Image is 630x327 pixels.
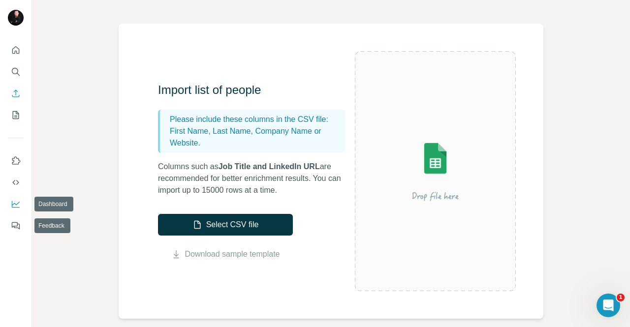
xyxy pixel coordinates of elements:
button: My lists [8,106,24,124]
button: Search [8,63,24,81]
button: Use Surfe API [8,174,24,191]
button: Feedback [8,217,24,235]
h3: Import list of people [158,82,355,98]
button: Dashboard [8,195,24,213]
p: Please include these columns in the CSV file: [170,114,341,125]
button: Enrich CSV [8,85,24,102]
a: Download sample template [185,248,280,260]
iframe: Intercom live chat [597,294,620,317]
button: Download sample template [158,248,293,260]
button: Select CSV file [158,214,293,236]
button: Quick start [8,41,24,59]
img: Avatar [8,10,24,26]
p: Columns such as are recommended for better enrichment results. You can import up to 15000 rows at... [158,161,355,196]
p: First Name, Last Name, Company Name or Website. [170,125,341,149]
button: Use Surfe on LinkedIn [8,152,24,170]
span: 1 [617,294,625,301]
img: Surfe Illustration - Drop file here or select below [355,118,516,225]
span: Job Title and LinkedIn URL [219,162,320,171]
